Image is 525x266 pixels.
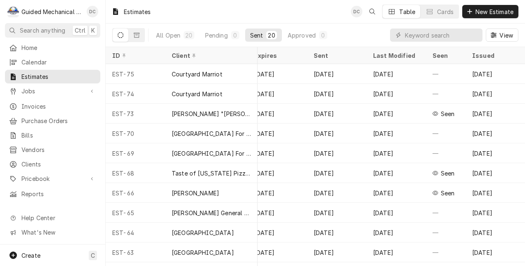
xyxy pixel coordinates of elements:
div: Courtyard Marriot [172,90,222,98]
div: Approved [288,31,316,40]
div: Issued [472,51,517,60]
span: Estimates [21,72,96,81]
div: Guided Mechanical Services, LLC [21,7,82,16]
div: [DATE] [367,183,426,203]
span: K [91,26,95,35]
a: Invoices [5,100,100,113]
div: — [426,64,466,84]
a: Purchase Orders [5,114,100,128]
div: [DATE] [248,183,307,203]
span: Invoices [21,102,96,111]
div: DC [351,6,362,17]
span: Last seen Fri, Oct 10th, 2025 • 8:32 AM [441,109,455,118]
div: 0 [233,31,238,40]
div: [DATE] [248,123,307,143]
div: Client [172,51,249,60]
div: [DATE] [248,84,307,104]
span: Search anything [20,26,65,35]
div: [DATE] [367,143,426,163]
div: [DATE] [248,163,307,183]
span: Home [21,43,96,52]
a: Go to Pricebook [5,172,100,185]
div: [GEOGRAPHIC_DATA] For Rehabilitation And Healing [172,149,251,158]
div: [DATE] [466,84,525,104]
button: Search anythingCtrlK [5,23,100,38]
div: [DATE] [367,104,426,123]
div: [DATE] [367,163,426,183]
div: [DATE] [367,123,426,143]
div: [DATE] [248,242,307,262]
div: 20 [185,31,192,40]
div: — [426,203,466,223]
div: — [426,84,466,104]
div: [DATE] [466,64,525,84]
div: EST-68 [106,163,165,183]
a: Go to Jobs [5,84,100,98]
div: 20 [268,31,275,40]
div: [DATE] [307,64,367,84]
div: [DATE] [466,183,525,203]
span: Last seen Wed, Sep 24th, 2025 • 8:17 AM [441,169,455,178]
div: [GEOGRAPHIC_DATA] [172,228,234,237]
div: [DATE] [466,203,525,223]
div: [DATE] [248,223,307,242]
div: [DATE] [307,123,367,143]
span: Ctrl [75,26,85,35]
a: Vendors [5,143,100,157]
span: New Estimate [474,7,515,16]
div: [DATE] [307,203,367,223]
a: Home [5,41,100,55]
div: EST-74 [106,84,165,104]
span: Create [21,252,40,259]
div: [DATE] [367,84,426,104]
span: Clients [21,160,96,169]
div: Seen [433,51,457,60]
div: — [426,242,466,262]
div: Taste of [US_STATE] Pizzeria [172,169,251,178]
div: 0 [321,31,326,40]
div: Daniel Cornell's Avatar [351,6,362,17]
div: Sent [314,51,358,60]
div: [DATE] [466,163,525,183]
div: [DATE] [466,223,525,242]
div: Pending [205,31,228,40]
div: EST-73 [106,104,165,123]
span: Purchase Orders [21,116,96,125]
div: [DATE] [307,163,367,183]
span: Reports [21,190,96,198]
div: EST-64 [106,223,165,242]
div: [DATE] [307,143,367,163]
div: [PERSON_NAME] General Contractor, Inc. [172,209,251,217]
div: Daniel Cornell's Avatar [87,6,98,17]
a: Clients [5,157,100,171]
div: EST-70 [106,123,165,143]
a: Estimates [5,70,100,83]
div: [DATE] [248,104,307,123]
span: Last seen Sat, Sep 20th, 2025 • 4:52 PM [441,189,455,197]
div: EST-66 [106,183,165,203]
div: — [426,123,466,143]
div: [DATE] [307,104,367,123]
span: Help Center [21,214,95,222]
div: [GEOGRAPHIC_DATA] [172,248,234,257]
input: Keyword search [405,28,478,42]
a: Reports [5,187,100,201]
a: Bills [5,128,100,142]
div: EST-65 [106,203,165,223]
div: Expires [254,51,299,60]
div: [DATE] [307,242,367,262]
span: Jobs [21,87,84,95]
div: All Open [156,31,180,40]
div: [DATE] [248,143,307,163]
div: Table [399,7,415,16]
div: [DATE] [367,242,426,262]
div: [DATE] [367,203,426,223]
div: — [426,143,466,163]
div: [GEOGRAPHIC_DATA] For Rehabilitation And Healing [172,129,251,138]
span: Bills [21,131,96,140]
div: Guided Mechanical Services, LLC's Avatar [7,6,19,17]
a: Go to What's New [5,226,100,239]
div: [DATE] [248,64,307,84]
div: Sent [250,31,263,40]
div: Cards [437,7,454,16]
